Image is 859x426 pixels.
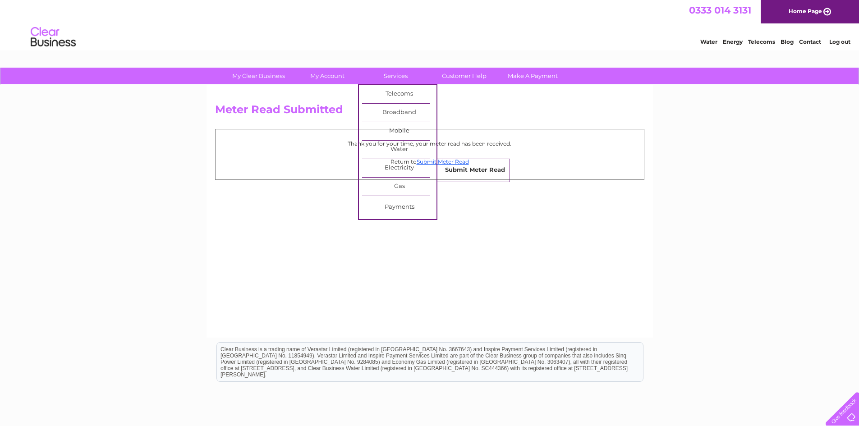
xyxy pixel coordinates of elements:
p: Thank you for your time, your meter read has been received. [220,139,639,148]
a: Telecoms [748,38,775,45]
a: Water [362,141,436,159]
img: logo.png [30,23,76,51]
a: Telecoms [362,85,436,103]
a: Contact [799,38,821,45]
a: Broadband [362,104,436,122]
a: Customer Help [427,68,501,84]
h2: Meter Read Submitted [215,103,644,120]
a: My Clear Business [221,68,296,84]
a: 0333 014 3131 [689,5,751,16]
p: Return to [220,157,639,166]
a: Log out [829,38,850,45]
a: Electricity [362,159,436,177]
a: Services [358,68,433,84]
div: Clear Business is a trading name of Verastar Limited (registered in [GEOGRAPHIC_DATA] No. 3667643... [217,5,643,44]
a: Gas [362,178,436,196]
a: Submit Meter Read [438,161,512,179]
a: Blog [781,38,794,45]
a: Make A Payment [496,68,570,84]
a: Submit Meter Read [417,158,469,165]
a: Water [700,38,717,45]
a: Mobile [362,122,436,140]
a: Energy [723,38,743,45]
a: Payments [362,198,436,216]
a: My Account [290,68,364,84]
